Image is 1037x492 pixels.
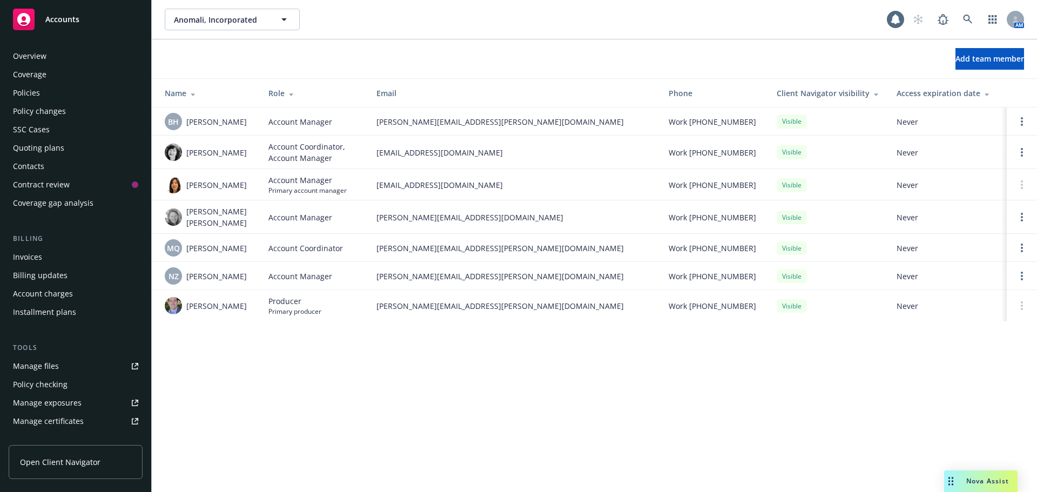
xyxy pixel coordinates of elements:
[777,299,807,313] div: Visible
[268,295,321,307] span: Producer
[13,376,68,393] div: Policy checking
[13,394,82,412] div: Manage exposures
[168,116,179,127] span: BH
[186,147,247,158] span: [PERSON_NAME]
[13,84,40,102] div: Policies
[268,271,332,282] span: Account Manager
[9,48,143,65] a: Overview
[777,178,807,192] div: Visible
[897,87,998,99] div: Access expiration date
[9,267,143,284] a: Billing updates
[13,66,46,83] div: Coverage
[9,66,143,83] a: Coverage
[165,176,182,193] img: photo
[669,300,756,312] span: Work [PHONE_NUMBER]
[777,211,807,224] div: Visible
[9,176,143,193] a: Contract review
[9,376,143,393] a: Policy checking
[13,176,70,193] div: Contract review
[268,174,347,186] span: Account Manager
[13,48,46,65] div: Overview
[9,413,143,430] a: Manage certificates
[669,116,756,127] span: Work [PHONE_NUMBER]
[186,116,247,127] span: [PERSON_NAME]
[897,179,998,191] span: Never
[966,476,1009,486] span: Nova Assist
[20,456,100,468] span: Open Client Navigator
[169,271,179,282] span: NZ
[669,147,756,158] span: Work [PHONE_NUMBER]
[186,206,251,228] span: [PERSON_NAME] [PERSON_NAME]
[376,271,651,282] span: [PERSON_NAME][EMAIL_ADDRESS][PERSON_NAME][DOMAIN_NAME]
[9,233,143,244] div: Billing
[9,285,143,302] a: Account charges
[777,269,807,283] div: Visible
[777,145,807,159] div: Visible
[13,103,66,120] div: Policy changes
[13,139,64,157] div: Quoting plans
[1015,241,1028,254] a: Open options
[376,212,651,223] span: [PERSON_NAME][EMAIL_ADDRESS][DOMAIN_NAME]
[13,304,76,321] div: Installment plans
[45,15,79,24] span: Accounts
[9,394,143,412] a: Manage exposures
[376,179,651,191] span: [EMAIL_ADDRESS][DOMAIN_NAME]
[13,248,42,266] div: Invoices
[9,84,143,102] a: Policies
[268,141,359,164] span: Account Coordinator, Account Manager
[9,194,143,212] a: Coverage gap analysis
[777,87,879,99] div: Client Navigator visibility
[13,194,93,212] div: Coverage gap analysis
[376,242,651,254] span: [PERSON_NAME][EMAIL_ADDRESS][PERSON_NAME][DOMAIN_NAME]
[897,300,998,312] span: Never
[9,103,143,120] a: Policy changes
[9,121,143,138] a: SSC Cases
[897,147,998,158] span: Never
[897,116,998,127] span: Never
[165,87,251,99] div: Name
[167,242,180,254] span: MQ
[9,139,143,157] a: Quoting plans
[907,9,929,30] a: Start snowing
[957,9,979,30] a: Search
[669,271,756,282] span: Work [PHONE_NUMBER]
[268,116,332,127] span: Account Manager
[186,300,247,312] span: [PERSON_NAME]
[9,304,143,321] a: Installment plans
[897,242,998,254] span: Never
[1015,115,1028,128] a: Open options
[165,144,182,161] img: photo
[1015,146,1028,159] a: Open options
[165,297,182,314] img: photo
[268,307,321,316] span: Primary producer
[9,431,143,448] a: Manage claims
[186,271,247,282] span: [PERSON_NAME]
[1015,269,1028,282] a: Open options
[944,470,1018,492] button: Nova Assist
[165,9,300,30] button: Anomali, Incorporated
[13,267,68,284] div: Billing updates
[669,212,756,223] span: Work [PHONE_NUMBER]
[13,431,68,448] div: Manage claims
[13,158,44,175] div: Contacts
[669,179,756,191] span: Work [PHONE_NUMBER]
[669,242,756,254] span: Work [PHONE_NUMBER]
[955,53,1024,64] span: Add team member
[13,121,50,138] div: SSC Cases
[897,212,998,223] span: Never
[174,14,267,25] span: Anomali, Incorporated
[1015,211,1028,224] a: Open options
[186,242,247,254] span: [PERSON_NAME]
[777,114,807,128] div: Visible
[165,208,182,226] img: photo
[376,147,651,158] span: [EMAIL_ADDRESS][DOMAIN_NAME]
[376,87,651,99] div: Email
[9,158,143,175] a: Contacts
[13,285,73,302] div: Account charges
[9,342,143,353] div: Tools
[9,358,143,375] a: Manage files
[944,470,958,492] div: Drag to move
[268,242,343,254] span: Account Coordinator
[9,4,143,35] a: Accounts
